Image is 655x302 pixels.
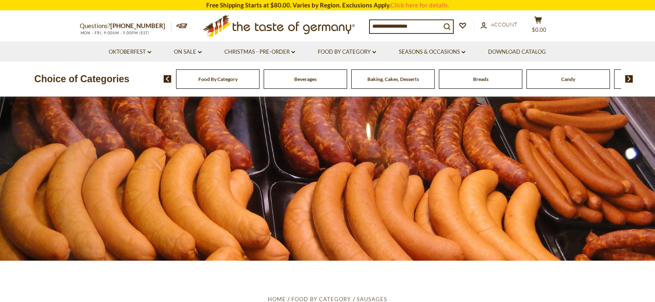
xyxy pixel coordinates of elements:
span: MON - FRI, 9:00AM - 5:00PM (EST) [80,31,150,35]
img: previous arrow [164,75,171,83]
a: Breads [473,76,488,82]
a: Beverages [294,76,317,82]
p: Questions? [80,21,171,31]
a: Account [481,20,517,29]
button: $0.00 [526,16,551,37]
a: Download Catalog [488,48,546,57]
a: [PHONE_NUMBER] [110,22,165,29]
a: Food By Category [318,48,376,57]
a: Click here for details. [391,1,449,9]
a: Oktoberfest [109,48,151,57]
span: $0.00 [532,26,546,33]
a: Seasons & Occasions [399,48,465,57]
img: next arrow [625,75,633,83]
a: Christmas - PRE-ORDER [224,48,295,57]
span: Account [491,21,517,28]
a: Baking, Cakes, Desserts [367,76,419,82]
a: Candy [561,76,575,82]
a: Food By Category [198,76,238,82]
a: On Sale [174,48,202,57]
